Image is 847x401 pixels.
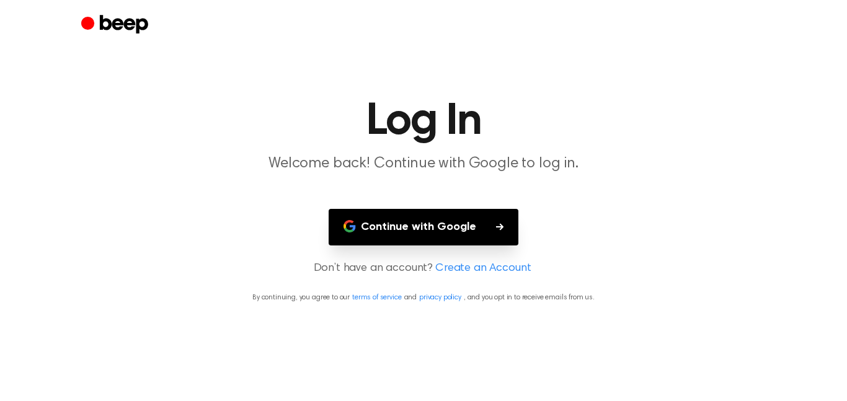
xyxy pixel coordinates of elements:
p: Don’t have an account? [15,260,832,277]
p: Welcome back! Continue with Google to log in. [185,154,662,174]
a: terms of service [352,294,401,301]
a: Beep [81,13,151,37]
p: By continuing, you agree to our and , and you opt in to receive emails from us. [15,292,832,303]
button: Continue with Google [329,209,518,245]
h1: Log In [106,99,741,144]
a: Create an Account [435,260,531,277]
a: privacy policy [419,294,461,301]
